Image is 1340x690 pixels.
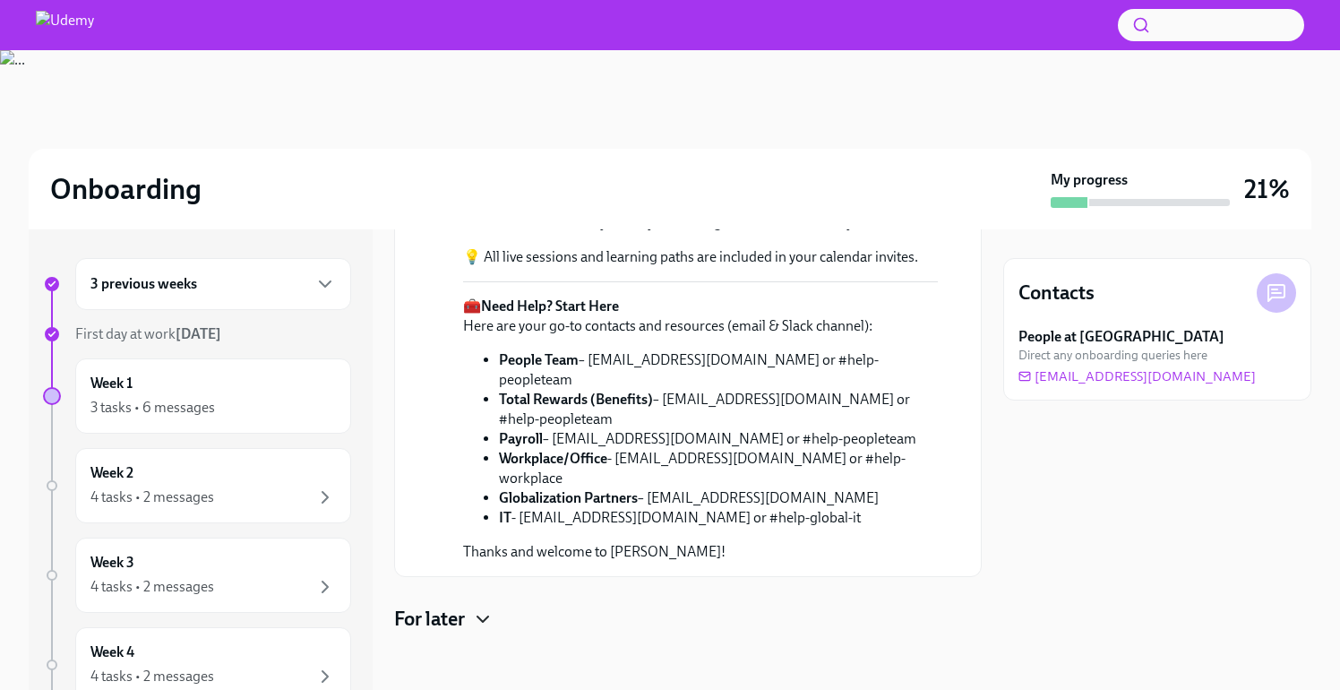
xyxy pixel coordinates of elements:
[499,449,938,488] li: - [EMAIL_ADDRESS][DOMAIN_NAME] or #help-workplace
[1018,327,1224,347] strong: People at [GEOGRAPHIC_DATA]
[394,606,982,633] div: For later
[463,297,938,336] p: 🧰 Here are your go-to contacts and resources (email & Slack channel):
[43,538,351,613] a: Week 34 tasks • 2 messages
[176,325,221,342] strong: [DATE]
[499,430,543,447] strong: Payroll
[50,171,202,207] h2: Onboarding
[499,488,938,508] li: – [EMAIL_ADDRESS][DOMAIN_NAME]
[499,390,938,429] li: – [EMAIL_ADDRESS][DOMAIN_NAME] or #help-peopleteam
[1244,173,1290,205] h3: 21%
[499,429,938,449] li: – [EMAIL_ADDRESS][DOMAIN_NAME] or #help-peopleteam
[463,542,938,562] p: Thanks and welcome to [PERSON_NAME]!
[43,358,351,434] a: Week 13 tasks • 6 messages
[90,398,215,418] div: 3 tasks • 6 messages
[1018,280,1095,306] h4: Contacts
[499,351,579,368] strong: People Team
[481,298,619,315] strong: Need Help? Start Here
[499,391,653,408] strong: Total Rewards (Benefits)
[499,509,511,526] strong: IT
[90,553,134,573] h6: Week 3
[1018,367,1256,385] a: [EMAIL_ADDRESS][DOMAIN_NAME]
[75,325,221,342] span: First day at work
[1018,347,1207,364] span: Direct any onboarding queries here
[90,463,133,483] h6: Week 2
[1051,170,1128,190] strong: My progress
[90,374,133,393] h6: Week 1
[75,258,351,310] div: 3 previous weeks
[499,450,607,467] strong: Workplace/Office
[499,489,638,506] strong: Globalization Partners
[394,606,465,633] h4: For later
[36,11,94,39] img: Udemy
[90,487,214,507] div: 4 tasks • 2 messages
[90,274,197,294] h6: 3 previous weeks
[499,508,938,528] li: - [EMAIL_ADDRESS][DOMAIN_NAME] or #help-global-it
[90,667,214,686] div: 4 tasks • 2 messages
[90,577,214,597] div: 4 tasks • 2 messages
[499,350,938,390] li: – [EMAIL_ADDRESS][DOMAIN_NAME] or #help-peopleteam
[43,448,351,523] a: Week 24 tasks • 2 messages
[90,643,134,662] h6: Week 4
[43,324,351,344] a: First day at work[DATE]
[463,247,938,267] p: 💡 All live sessions and learning paths are included in your calendar invites.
